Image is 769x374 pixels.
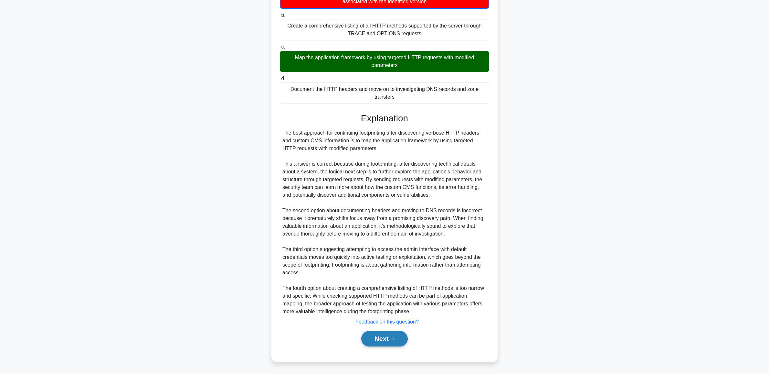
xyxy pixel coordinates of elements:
button: Next [361,331,407,346]
span: c. [281,44,285,49]
div: Document the HTTP headers and move on to investigating DNS records and zone transfers [280,82,489,104]
div: Map the application framework by using targeted HTTP requests with modified parameters [280,51,489,72]
div: Create a comprehensive listing of all HTTP methods supported by the server through TRACE and OPTI... [280,19,489,40]
h3: Explanation [284,113,485,124]
span: b. [281,12,285,18]
span: d. [281,76,285,81]
a: Feedback on this question? [355,319,419,324]
div: The best approach for continuing footprinting after discovering verbose HTTP headers and custom C... [282,129,487,315]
